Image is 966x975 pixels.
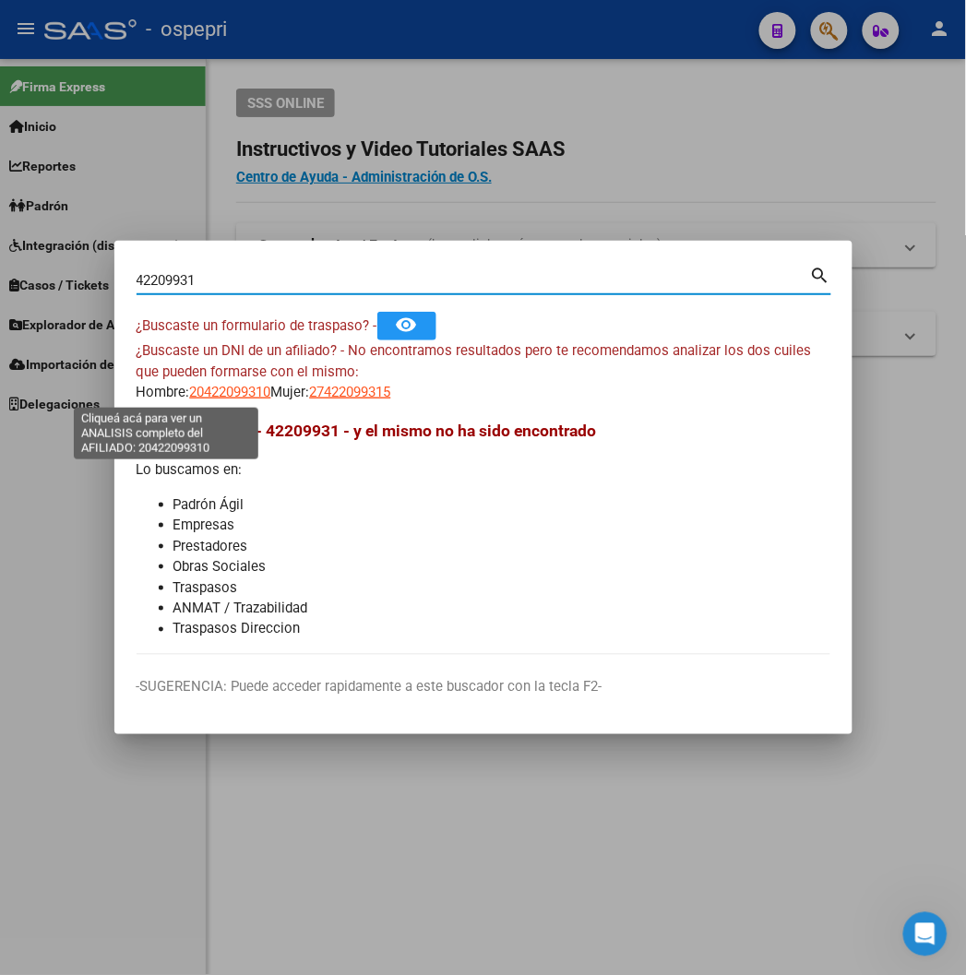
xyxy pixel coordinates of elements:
[173,515,830,536] li: Empresas
[173,577,830,599] li: Traspasos
[173,556,830,577] li: Obras Sociales
[810,263,831,285] mat-icon: search
[190,384,271,400] span: 20422099310
[137,342,812,380] span: ¿Buscaste un DNI de un afiliado? - No encontramos resultados pero te recomendamos analizar los do...
[137,419,830,639] div: Lo buscamos en:
[173,598,830,619] li: ANMAT / Trazabilidad
[137,317,377,334] span: ¿Buscaste un formulario de traspaso? -
[137,340,830,403] div: Hombre: Mujer:
[903,912,948,957] iframe: Intercom live chat
[137,422,597,440] span: Hemos buscado - 42209931 - y el mismo no ha sido encontrado
[396,314,418,336] mat-icon: remove_red_eye
[173,536,830,557] li: Prestadores
[310,384,391,400] span: 27422099315
[173,619,830,640] li: Traspasos Direccion
[173,494,830,516] li: Padrón Ágil
[137,677,830,698] p: -SUGERENCIA: Puede acceder rapidamente a este buscador con la tecla F2-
